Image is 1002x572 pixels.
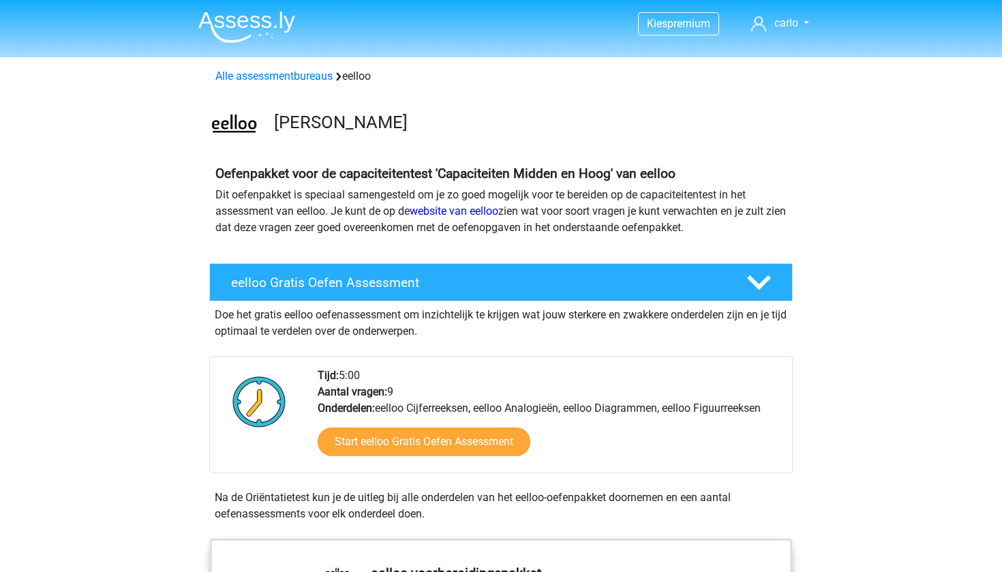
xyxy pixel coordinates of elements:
[307,367,791,472] div: 5:00 9 eelloo Cijferreeksen, eelloo Analogieën, eelloo Diagrammen, eelloo Figuurreeksen
[318,402,375,415] b: Onderdelen:
[746,15,815,31] a: carlo
[215,70,333,82] a: Alle assessmentbureaus
[215,187,787,236] p: Dit oefenpakket is speciaal samengesteld om je zo goed mogelijk voor te bereiden op de capaciteit...
[639,14,718,33] a: Kiespremium
[215,166,675,181] b: Oefenpakket voor de capaciteitentest 'Capaciteiten Midden en Hoog' van eelloo
[225,367,294,436] img: Klok
[274,112,782,133] h3: [PERSON_NAME]
[318,427,530,456] a: Start eelloo Gratis Oefen Assessment
[210,101,258,149] img: eelloo.png
[318,369,339,382] b: Tijd:
[318,385,387,398] b: Aantal vragen:
[410,205,498,217] a: website van eelloo
[209,490,793,522] div: Na de Oriëntatietest kun je de uitleg bij alle onderdelen van het eelloo-oefenpakket doornemen en...
[198,11,295,43] img: Assessly
[667,17,710,30] span: premium
[209,301,793,340] div: Doe het gratis eelloo oefenassessment om inzichtelijk te krijgen wat jouw sterkere en zwakkere on...
[774,16,798,29] span: carlo
[210,68,792,85] div: eelloo
[204,263,798,301] a: eelloo Gratis Oefen Assessment
[231,275,725,290] h4: eelloo Gratis Oefen Assessment
[647,17,667,30] span: Kies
